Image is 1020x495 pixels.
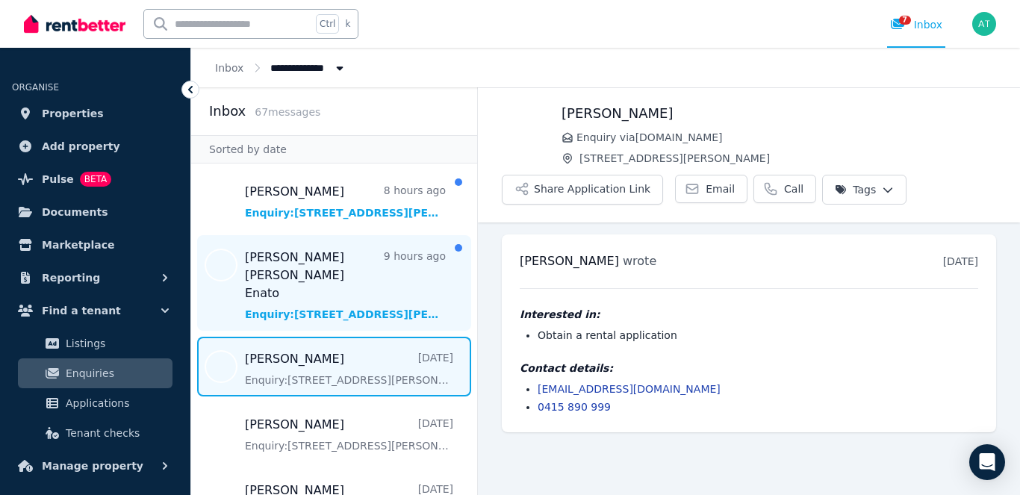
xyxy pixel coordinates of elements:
button: Find a tenant [12,296,178,326]
img: Anton Tonev [972,12,996,36]
button: Share Application Link [502,175,663,205]
a: Enquiries [18,358,172,388]
span: Add property [42,137,120,155]
span: k [345,18,350,30]
h2: Inbox [209,101,246,122]
a: [EMAIL_ADDRESS][DOMAIN_NAME] [538,383,721,395]
a: [PERSON_NAME][DATE]Enquiry:[STREET_ADDRESS][PERSON_NAME]. [245,350,453,387]
a: [PERSON_NAME][DATE]Enquiry:[STREET_ADDRESS][PERSON_NAME]. [245,416,453,453]
a: 0415 890 999 [538,401,611,413]
span: 7 [899,16,911,25]
span: 67 message s [255,106,320,118]
span: Properties [42,105,104,122]
span: Marketplace [42,236,114,254]
a: [PERSON_NAME]8 hours agoEnquiry:[STREET_ADDRESS][PERSON_NAME]. [245,183,446,220]
span: Tenant checks [66,424,167,442]
a: Listings [18,329,172,358]
a: Tenant checks [18,418,172,448]
time: [DATE] [943,255,978,267]
span: BETA [80,172,111,187]
span: Call [784,181,803,196]
span: Ctrl [316,14,339,34]
nav: Breadcrumb [191,48,371,87]
a: [PERSON_NAME] [PERSON_NAME] Enato9 hours agoEnquiry:[STREET_ADDRESS][PERSON_NAME]. [245,249,446,322]
h4: Contact details: [520,361,978,376]
span: Documents [42,203,108,221]
a: Properties [12,99,178,128]
a: Marketplace [12,230,178,260]
a: Documents [12,197,178,227]
img: RentBetter [24,13,125,35]
span: Email [706,181,735,196]
a: Applications [18,388,172,418]
div: Open Intercom Messenger [969,444,1005,480]
a: Call [753,175,816,203]
span: Reporting [42,269,100,287]
a: Add property [12,131,178,161]
span: wrote [623,254,656,268]
span: [STREET_ADDRESS][PERSON_NAME] [579,151,996,166]
img: Simon Romaniuk [502,110,550,158]
span: Tags [835,182,876,197]
div: Inbox [890,17,942,32]
h1: [PERSON_NAME] [562,103,996,124]
span: Find a tenant [42,302,121,320]
span: Listings [66,334,167,352]
button: Reporting [12,263,178,293]
span: ORGANISE [12,82,59,93]
button: Tags [822,175,907,205]
li: Obtain a rental application [538,328,978,343]
a: Inbox [215,62,243,74]
span: Pulse [42,170,74,188]
h4: Interested in: [520,307,978,322]
div: Sorted by date [191,135,477,164]
span: Enquiry via [DOMAIN_NAME] [576,130,996,145]
span: [PERSON_NAME] [520,254,619,268]
span: Enquiries [66,364,167,382]
span: Manage property [42,457,143,475]
span: Applications [66,394,167,412]
a: Email [675,175,747,203]
a: PulseBETA [12,164,178,194]
button: Manage property [12,451,178,481]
